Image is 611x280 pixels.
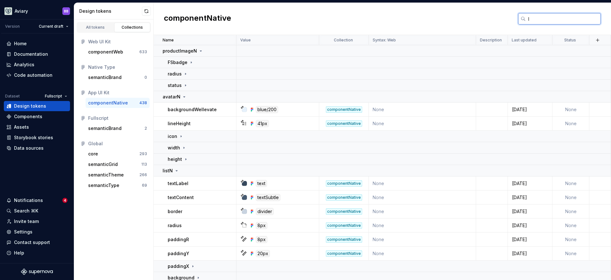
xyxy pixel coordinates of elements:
p: FSbadge [168,59,187,66]
div: componentNative [326,222,362,229]
div: 20px [256,250,270,257]
button: Contact support [4,237,70,248]
div: Settings [14,229,32,235]
p: paddingR [168,236,189,243]
td: None [369,190,476,205]
div: componentNative [88,100,128,106]
a: Design tokens [4,101,70,111]
div: semanticBrand [88,74,122,81]
p: icon [168,133,177,140]
div: 69 [142,183,147,188]
td: None [369,205,476,219]
div: Fullscript [88,115,147,121]
a: Invite team [4,216,70,226]
div: Version [5,24,20,29]
div: divider [256,208,274,215]
input: Search in tokens... [526,13,601,25]
div: [DATE] [508,222,552,229]
div: 438 [139,100,147,105]
td: None [552,190,589,205]
button: semanticType69 [86,180,150,190]
div: Contact support [14,239,50,246]
p: border [168,208,182,215]
div: [DATE] [508,180,552,187]
p: paddingY [168,250,189,257]
p: height [168,156,182,162]
span: Fullscript [45,94,62,99]
div: componentWeb [88,49,123,55]
div: BB [64,9,68,14]
p: textLabel [168,180,188,187]
button: componentNative438 [86,98,150,108]
div: 41px [256,120,269,127]
p: backgroundWellevate [168,106,217,113]
p: listN [163,168,173,174]
td: None [369,219,476,233]
p: status [168,82,182,89]
div: [DATE] [508,120,552,127]
div: Design tokens [79,8,142,14]
div: Dataset [5,94,20,99]
p: radius [168,222,182,229]
div: Collections [116,25,148,30]
div: Global [88,140,147,147]
button: semanticBrand2 [86,123,150,133]
td: None [369,247,476,261]
button: Fullscript [42,92,70,101]
div: Help [14,250,24,256]
div: componentNative [326,208,362,215]
button: semanticTheme266 [86,170,150,180]
div: Data sources [14,145,44,151]
div: Design tokens [14,103,46,109]
span: 4 [62,198,67,203]
a: Documentation [4,49,70,59]
div: 8px [256,222,267,229]
div: [DATE] [508,236,552,243]
div: [DATE] [508,208,552,215]
td: None [552,103,589,117]
p: lineHeight [168,120,191,127]
div: Invite team [14,218,39,225]
p: Description [480,38,502,43]
button: AviaryBB [1,4,73,18]
a: Settings [4,227,70,237]
div: All tokens [80,25,111,30]
p: Status [564,38,576,43]
div: componentNative [326,194,362,201]
div: semanticType [88,182,119,189]
div: 2 [144,126,147,131]
div: componentNative [326,106,362,113]
div: text [256,180,267,187]
div: Native Type [88,64,147,70]
div: Storybook stories [14,134,53,141]
div: 8px [256,236,267,243]
div: semanticBrand [88,125,122,132]
div: blue/200 [256,106,278,113]
p: Name [163,38,174,43]
p: Syntax: Web [373,38,396,43]
button: core293 [86,149,150,159]
td: None [369,103,476,117]
div: Assets [14,124,29,130]
div: 113 [141,162,147,167]
a: Supernova Logo [21,269,53,275]
a: componentWeb633 [86,47,150,57]
td: None [369,117,476,131]
div: Documentation [14,51,48,57]
a: Analytics [4,60,70,70]
div: componentNative [326,250,362,257]
p: radius [168,71,182,77]
td: None [552,247,589,261]
div: Code automation [14,72,53,78]
button: semanticGrid113 [86,159,150,169]
a: Assets [4,122,70,132]
p: paddingX [168,263,189,269]
button: semanticBrand0 [86,72,150,83]
div: componentNative [326,180,362,187]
